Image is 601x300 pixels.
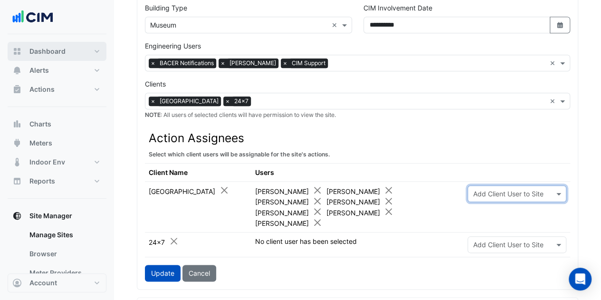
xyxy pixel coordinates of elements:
strong: NOTE [145,111,161,118]
th: Client Name [145,163,251,181]
button: Update [145,265,181,281]
button: Account [8,273,106,292]
button: Close [313,196,323,206]
span: BACER Notifications [157,58,216,68]
label: Engineering Users [145,41,201,51]
app-icon: Reports [12,176,22,186]
button: Actions [8,80,106,99]
th: Users [251,163,464,181]
small: : All users of selected clients will have permission to view the site. [145,111,336,118]
div: [PERSON_NAME] [255,207,323,218]
button: Reports [8,172,106,191]
span: Dashboard [29,47,66,56]
span: Account [29,278,57,288]
button: Alerts [8,61,106,80]
label: Clients [145,79,166,89]
span: Charts [29,119,51,129]
span: Clear [550,96,558,106]
button: Site Manager [8,206,106,225]
a: Browser [22,244,106,263]
small: Select which client users will be assignable for the site's actions. [149,151,330,158]
button: Indoor Env [8,153,106,172]
span: 24x7 [232,97,251,106]
a: Manage Sites [22,225,106,244]
app-icon: Actions [12,85,22,94]
button: Close [384,185,394,195]
button: Close [219,185,229,195]
div: [PERSON_NAME] [255,185,323,196]
label: Building Type [145,3,187,13]
h3: Action Assignees [149,131,566,145]
div: 24x7 [149,236,179,247]
div: [PERSON_NAME] [326,196,394,207]
a: Meter Providers [22,263,106,282]
app-icon: Dashboard [12,47,22,56]
button: Close [313,217,323,227]
span: Meters [29,138,52,148]
span: × [149,58,157,68]
div: [PERSON_NAME] [326,185,394,196]
div: Open Intercom Messenger [569,268,591,290]
span: × [219,58,227,68]
button: Close [313,207,323,217]
label: CIM Involvement Date [363,3,432,13]
button: Meters [8,134,106,153]
div: [PERSON_NAME] [326,207,394,218]
span: Clear [550,58,558,68]
button: Dashboard [8,42,106,61]
button: Cancel [182,265,216,281]
img: Company Logo [11,8,54,27]
app-icon: Indoor Env [12,157,22,167]
button: Charts [8,115,106,134]
span: Alerts [29,66,49,75]
span: × [281,58,289,68]
td: No client user has been selected [251,232,464,257]
div: [GEOGRAPHIC_DATA] [149,185,229,196]
span: CIM Support [289,58,328,68]
span: × [223,97,232,106]
button: Close [169,236,179,246]
app-icon: Site Manager [12,211,22,221]
span: Indoor Env [29,157,65,167]
span: Clear [332,20,340,30]
fa-icon: Select Date [556,21,564,29]
span: × [149,97,157,106]
button: Close [313,185,323,195]
span: [GEOGRAPHIC_DATA] [157,97,221,106]
app-icon: Meters [12,138,22,148]
button: Close [384,207,394,217]
button: Close [384,196,394,206]
app-icon: Charts [12,119,22,129]
div: [PERSON_NAME] [255,217,323,228]
span: Actions [29,85,55,94]
app-icon: Alerts [12,66,22,75]
div: [PERSON_NAME] [255,196,323,207]
span: Site Manager [29,211,72,221]
span: Reports [29,176,55,186]
span: [PERSON_NAME] [227,58,278,68]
